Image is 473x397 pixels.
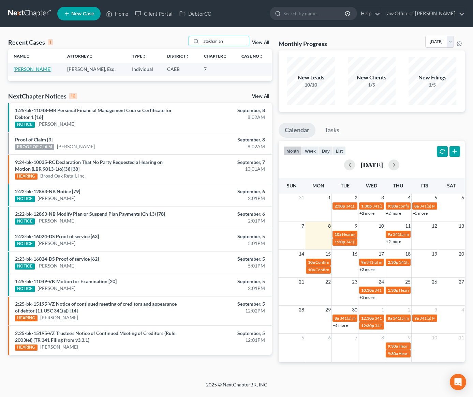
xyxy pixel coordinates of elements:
span: 14 [298,250,305,258]
button: week [302,146,319,155]
span: Wed [366,183,377,188]
span: 25 [404,278,411,286]
a: [PERSON_NAME] [38,240,75,247]
h3: Monthly Progress [279,40,327,48]
span: 26 [431,278,438,286]
td: [PERSON_NAME], Esq. [62,63,127,75]
span: 12 [431,222,438,230]
a: [PERSON_NAME] [38,121,75,127]
span: 9:30a [388,203,398,209]
span: 341(a) meeting for [PERSON_NAME] [366,260,432,265]
a: 2:23-bk-16024-DS Proof of service [62] [15,256,99,262]
div: 10:01AM [186,166,265,172]
a: [PERSON_NAME] [38,195,75,202]
span: Hearing for [PERSON_NAME] [399,343,452,349]
a: +5 more [413,211,428,216]
span: Hearing for [PERSON_NAME] & [PERSON_NAME] [342,232,431,237]
a: 2:22-bk-12863-NB Notice [79] [15,188,80,194]
a: Broad Oak Retail, Inc. [40,172,86,179]
span: 9a [388,232,392,237]
input: Search by name... [201,36,249,46]
a: [PERSON_NAME] [40,343,78,350]
span: 8a [414,203,419,209]
a: Case Nounfold_more [241,54,263,59]
span: 1:30p [361,203,372,209]
div: NOTICE [15,263,35,270]
i: unfold_more [186,55,190,59]
span: 10a [308,267,315,272]
span: 12:30p [361,323,374,328]
span: 22 [325,278,331,286]
span: 10 [378,222,385,230]
div: New Leads [287,74,335,81]
button: month [283,146,302,155]
div: 5:01PM [186,262,265,269]
span: 341(a) Meeting for [PERSON_NAME] [375,323,441,328]
div: 12:02PM [186,307,265,314]
span: 24 [378,278,385,286]
span: 10:30a [361,288,374,293]
span: 11 [404,222,411,230]
span: 12:30p [361,316,374,321]
div: September, 5 [186,256,265,262]
span: 341(a) Meeting for [PERSON_NAME] [346,239,412,244]
span: 2:30p [335,203,345,209]
span: 341(a) meeting for [PERSON_NAME] [374,288,440,293]
span: 18 [404,250,411,258]
div: Open Intercom Messenger [450,374,466,390]
span: 1 [381,306,385,314]
div: 1/5 [348,81,396,88]
span: 19 [431,250,438,258]
td: CAEB [162,63,198,75]
span: 2 [354,194,358,202]
span: 9:30a [388,351,398,356]
span: 1 [327,194,331,202]
a: Nameunfold_more [14,54,30,59]
a: Tasks [319,123,345,138]
a: [PERSON_NAME] [38,217,75,224]
a: +2 more [386,239,401,244]
a: +6 more [333,323,348,328]
div: 2025 © NextChapterBK, INC [42,381,431,394]
span: Confirmation hearing for [PERSON_NAME] [315,267,393,272]
span: New Case [71,11,94,16]
div: September, 7 [186,159,265,166]
span: 20 [458,250,465,258]
span: 13 [458,222,465,230]
a: [PERSON_NAME] [57,143,95,150]
span: 31 [298,194,305,202]
span: 4 [407,194,411,202]
a: 2:25-bk-15195-VZ Notice of continued meeting of creditors and appearance of debtor (11 USC 341(a)... [15,301,177,314]
div: NextChapter Notices [8,92,77,100]
h2: [DATE] [360,161,383,168]
span: 6 [327,334,331,342]
span: 341(a) Meeting for [PERSON_NAME] [375,316,441,321]
span: 15 [325,250,331,258]
div: September, 5 [186,330,265,337]
a: +2 more [359,267,374,272]
a: Client Portal [132,7,176,20]
a: 2:23-bk-16024-DS Proof of service [63] [15,233,99,239]
span: Tue [341,183,350,188]
a: Proof of Claim [3] [15,137,53,142]
span: 341(a) meeting for [393,316,426,321]
div: Recent Cases [8,38,53,46]
span: 29 [325,306,331,314]
div: NOTICE [15,196,35,202]
a: 2:25-bk-15195-VZ Trustee's Notice of Continued Meeting of Creditors (Rule 2003(e)) (TR 341 Filing... [15,330,175,343]
span: 9:30a [388,343,398,349]
span: Confirmation hearing for [PERSON_NAME] [315,260,393,265]
a: Help [357,7,380,20]
span: 28 [298,306,305,314]
a: [PERSON_NAME] [14,66,51,72]
div: New Filings [409,74,456,81]
span: 1:30p [335,239,345,244]
span: 17 [378,250,385,258]
div: September, 6 [186,211,265,217]
div: 5:01PM [186,240,265,247]
a: +2 more [359,211,374,216]
span: 3 [381,194,385,202]
i: unfold_more [142,55,146,59]
span: 5 [301,334,305,342]
a: 1:25-bk-11049-VK Motion for Examination [20] [15,278,117,284]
